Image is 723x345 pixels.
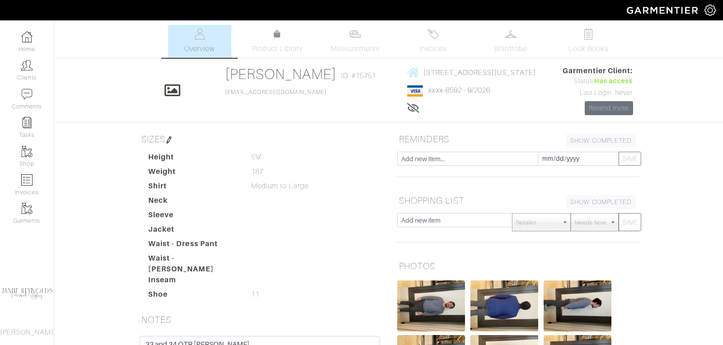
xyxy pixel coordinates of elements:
input: Add new item [397,213,512,227]
a: Overview [168,25,231,58]
h5: SIZES [138,130,382,148]
img: orders-icon-0abe47150d42831381b5fb84f609e132dff9fe21cb692f30cb5eec754e2cba89.png [21,174,33,186]
img: visa-934b35602734be37eb7d5d7e5dbcd2044c359bf20a24dc3361ca3fa54326a8a7.png [407,85,423,97]
span: Medium to Large [251,181,309,191]
span: Overview [184,43,215,54]
span: Product Library [252,43,303,54]
span: 187 [251,166,263,177]
img: garments-icon-b7da505a4dc4fd61783c78ac3ca0ef83fa9d6f193b1c9dc38574b1d14d53ca28.png [21,146,33,157]
img: measurements-466bbee1fd09ba9460f595b01e5d73f9e2bff037440d3c8f018324cb6cdf7a4a.svg [349,28,361,40]
dt: Sleeve [141,210,244,224]
dt: Waist - [PERSON_NAME] [141,253,244,275]
img: orders-27d20c2124de7fd6de4e0e44c1d41de31381a507db9b33961299e4e07d508b8c.svg [427,28,439,40]
span: 11 [251,289,259,300]
h5: NOTES [138,311,382,329]
dt: Weight [141,166,244,181]
img: todo-9ac3debb85659649dc8f770b8b6100bb5dab4b48dedcbae339e5042a72dfd3cc.svg [583,28,594,40]
a: [PERSON_NAME] [225,66,337,82]
img: comment-icon-a0a6a9ef722e966f86d9cbdc48e553b5cf19dbc54f86b18d962a5391bc8f6eb6.png [21,89,33,100]
a: Wardrobe [479,25,542,58]
dt: Height [141,152,244,166]
a: [EMAIL_ADDRESS][DOMAIN_NAME] [225,89,326,95]
span: Needs Now [575,214,606,232]
img: dashboard-icon-dbcd8f5a0b271acd01030246c82b418ddd0df26cd7fceb0bd07c9910d44c42f6.png [21,31,33,42]
img: wardrobe-487a4870c1b7c33e795ec22d11cfc2ed9d08956e64fb3008fe2437562e282088.svg [505,28,516,40]
h5: REMINDERS [395,130,639,148]
button: SAVE [619,213,641,231]
a: SHOW COMPLETED [566,195,636,209]
h5: PHOTOS [395,257,639,275]
a: Invoices [401,25,465,58]
dt: Jacket [141,224,244,238]
a: SHOW COMPLETED [566,134,636,148]
span: Wardrobe [494,43,527,54]
dt: Neck [141,195,244,210]
span: [STREET_ADDRESS][US_STATE] [423,68,535,76]
div: Last Login: Never [563,88,633,98]
img: 74j8jPYRXDzHHZasNJV3ML9J [397,280,465,331]
input: Add new item... [397,152,538,166]
img: reminder-icon-8004d30b9f0a5d33ae49ab947aed9ed385cf756f9e5892f1edd6e32f2345188e.png [21,117,33,128]
a: Measurements [324,25,387,58]
img: pen-cf24a1663064a2ec1b9c1bd2387e9de7a2fa800b781884d57f21acf72779bad2.png [165,136,173,144]
a: Product Library [246,29,309,54]
h5: SHOPPING LIST [395,191,639,210]
dt: Inseam [141,275,244,289]
a: [STREET_ADDRESS][US_STATE] [407,67,535,78]
button: SAVE [619,152,641,166]
img: basicinfo-40fd8af6dae0f16599ec9e87c0ef1c0a1fdea2edbe929e3d69a839185d80c458.svg [194,28,205,40]
a: xxxx-8592 - 9/2026 [428,86,490,94]
span: Invoices [419,43,447,54]
dt: Shirt [141,181,244,195]
div: Status: [563,76,633,86]
span: Has access [594,76,633,86]
span: 5'9" [251,152,262,163]
img: 4QsENUViZ2PYndmSmNvzjd8H [470,280,538,331]
img: garments-icon-b7da505a4dc4fd61783c78ac3ca0ef83fa9d6f193b1c9dc38574b1d14d53ca28.png [21,203,33,214]
img: garmentier-logo-header-white-b43fb05a5012e4ada735d5af1a66efaba907eab6374d6393d1fbf88cb4ef424d.png [622,2,704,18]
span: Look Books [568,43,609,54]
img: gear-icon-white-bd11855cb880d31180b6d7d6211b90ccbf57a29d726f0c71d8c61bd08dd39cc2.png [704,5,716,16]
dt: Waist - Dress Pant [141,238,244,253]
span: ID: #15751 [341,70,376,81]
img: dMGBshzCfDkfg9eJobbEhXY5 [544,280,611,331]
a: Resend Invite [585,101,633,115]
span: Measurements [331,43,380,54]
img: clients-icon-6bae9207a08558b7cb47a8932f037763ab4055f8c8b6bfacd5dc20c3e0201464.png [21,60,33,71]
span: Garmentier Client: [563,65,633,76]
dt: Shoe [141,289,244,303]
a: Look Books [557,25,620,58]
span: Retailer [516,214,559,232]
